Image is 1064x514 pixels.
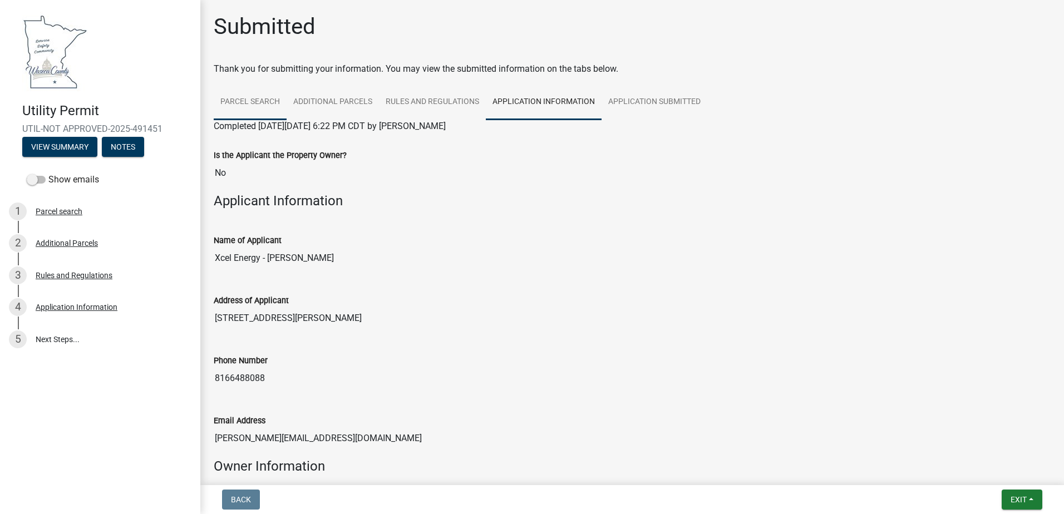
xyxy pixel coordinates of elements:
[231,495,251,504] span: Back
[214,85,287,120] a: Parcel search
[1002,490,1042,510] button: Exit
[379,85,486,120] a: Rules and Regulations
[214,152,347,160] label: Is the Applicant the Property Owner?
[222,490,260,510] button: Back
[9,234,27,252] div: 2
[486,85,602,120] a: Application Information
[36,207,82,215] div: Parcel search
[27,173,99,186] label: Show emails
[22,123,178,134] span: UTIL-NOT APPROVED-2025-491451
[22,137,97,157] button: View Summary
[214,13,316,40] h1: Submitted
[22,143,97,152] wm-modal-confirm: Summary
[9,266,27,284] div: 3
[36,271,112,279] div: Rules and Regulations
[102,143,144,152] wm-modal-confirm: Notes
[214,62,1051,76] div: Thank you for submitting your information. You may view the submitted information on the tabs below.
[602,85,707,120] a: Application Submitted
[9,202,27,220] div: 1
[214,237,282,245] label: Name of Applicant
[36,239,98,247] div: Additional Parcels
[9,330,27,348] div: 5
[287,85,379,120] a: Additional Parcels
[214,357,268,365] label: Phone Number
[1011,495,1027,504] span: Exit
[22,12,88,91] img: Waseca County, Minnesota
[36,303,117,311] div: Application Information
[214,417,265,425] label: Email Address
[214,193,1051,209] h4: Applicant Information
[22,103,191,119] h4: Utility Permit
[214,121,446,131] span: Completed [DATE][DATE] 6:22 PM CDT by [PERSON_NAME]
[214,297,289,305] label: Address of Applicant
[102,137,144,157] button: Notes
[9,298,27,316] div: 4
[214,458,1051,475] h4: Owner Information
